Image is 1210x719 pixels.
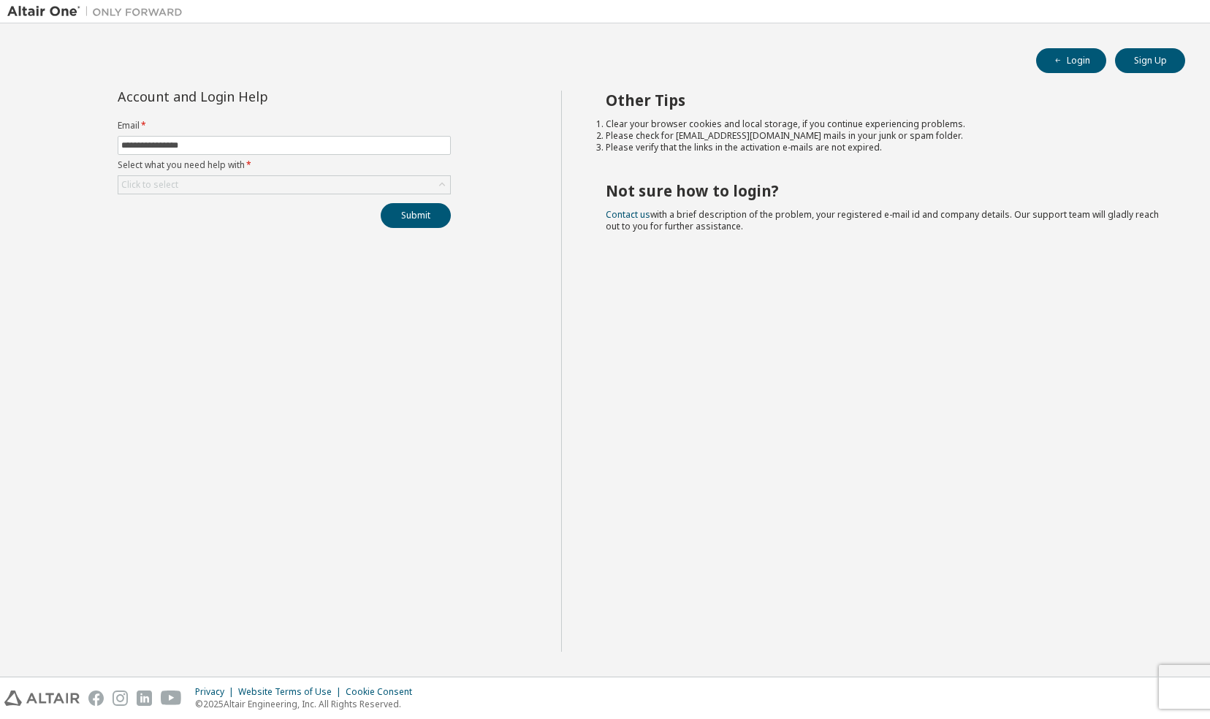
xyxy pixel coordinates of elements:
div: Click to select [118,176,450,194]
img: Altair One [7,4,190,19]
div: Cookie Consent [346,686,421,698]
button: Submit [381,203,451,228]
img: youtube.svg [161,691,182,706]
li: Please check for [EMAIL_ADDRESS][DOMAIN_NAME] mails in your junk or spam folder. [606,130,1160,142]
div: Account and Login Help [118,91,384,102]
button: Login [1036,48,1106,73]
li: Clear your browser cookies and local storage, if you continue experiencing problems. [606,118,1160,130]
img: altair_logo.svg [4,691,80,706]
img: instagram.svg [113,691,128,706]
h2: Other Tips [606,91,1160,110]
p: © 2025 Altair Engineering, Inc. All Rights Reserved. [195,698,421,710]
div: Privacy [195,686,238,698]
span: with a brief description of the problem, your registered e-mail id and company details. Our suppo... [606,208,1159,232]
label: Select what you need help with [118,159,451,171]
div: Click to select [121,179,178,191]
button: Sign Up [1115,48,1185,73]
img: linkedin.svg [137,691,152,706]
div: Website Terms of Use [238,686,346,698]
li: Please verify that the links in the activation e-mails are not expired. [606,142,1160,153]
h2: Not sure how to login? [606,181,1160,200]
a: Contact us [606,208,650,221]
label: Email [118,120,451,132]
img: facebook.svg [88,691,104,706]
